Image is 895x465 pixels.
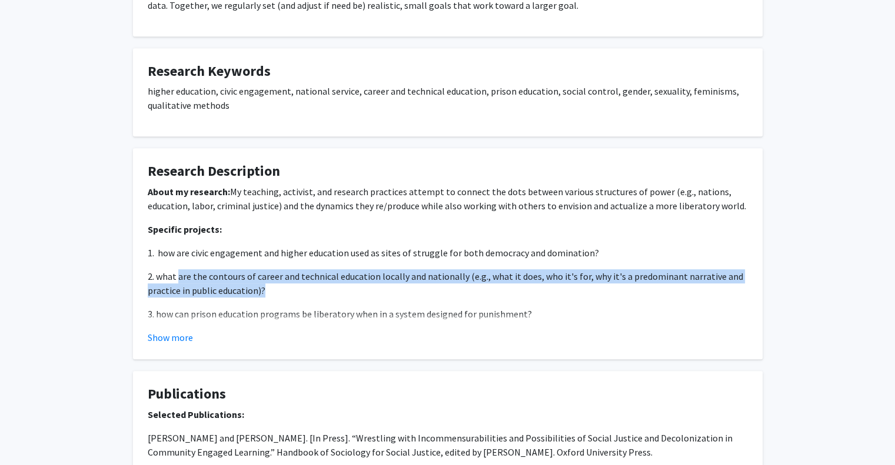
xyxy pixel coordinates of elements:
[9,412,50,456] iframe: Chat
[219,223,222,235] strong: :
[148,330,193,344] button: Show more
[148,386,748,403] h4: Publications
[148,431,748,459] p: [PERSON_NAME] and [PERSON_NAME]. [In Press]. “Wrestling with Incommensurabilities and Possibiliti...
[148,246,748,260] p: 1. how are civic engagement and higher education used as sites of struggle for both democracy and...
[148,185,748,213] p: My teaching, activist, and research practices attempt to connect the dots between various structu...
[148,409,244,420] strong: Selected Publications:
[148,307,748,321] p: 3. how can prison education programs be liberatory when in a system designed for punishment?
[148,63,748,80] h4: Research Keywords
[148,269,748,297] p: 2. what are the contours of career and technical education locally and nationally (e.g., what it ...
[148,223,219,235] strong: Specific projects
[148,186,230,198] strong: About my research:
[148,84,748,112] p: higher education, civic engagement, national service, career and technical education, prison educ...
[148,163,748,180] h4: Research Description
